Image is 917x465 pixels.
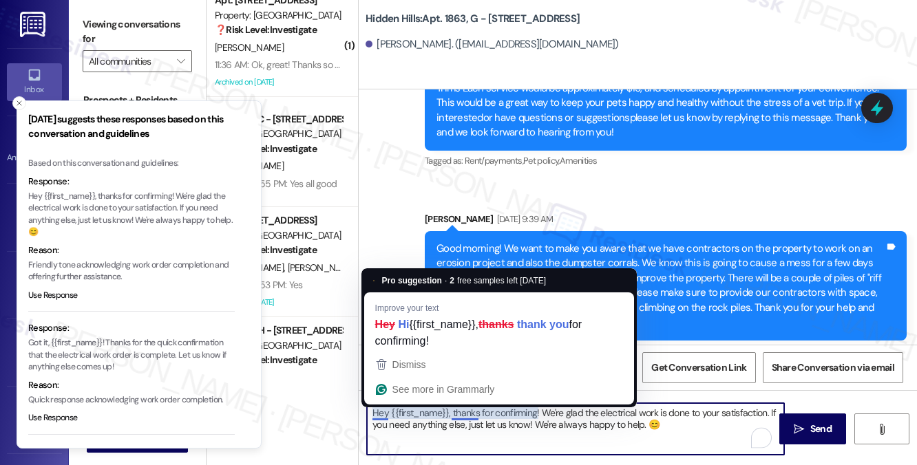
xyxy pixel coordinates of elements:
[215,127,342,141] div: Property: [GEOGRAPHIC_DATA]
[28,175,235,188] div: Response:
[7,63,62,100] a: Inbox
[215,177,337,190] div: [DATE] at 2:55 PM: Yes all good
[215,160,284,172] span: [PERSON_NAME]
[651,360,746,375] span: Get Conversation Link
[215,23,317,36] strong: ❓ Risk Level: Investigate
[28,290,78,302] button: Use Response
[215,8,342,23] div: Property: [GEOGRAPHIC_DATA]
[7,402,62,439] a: Leads
[12,96,26,110] button: Close toast
[7,334,62,371] a: Buildings
[28,244,235,257] div: Reason:
[425,151,907,171] div: Tagged as:
[213,74,344,91] div: Archived on [DATE]
[366,37,619,52] div: [PERSON_NAME]. ([EMAIL_ADDRESS][DOMAIN_NAME])
[89,50,170,72] input: All communities
[465,155,523,166] span: Rent/payments ,
[810,422,832,436] span: Send
[642,352,755,383] button: Get Conversation Link
[523,155,560,166] span: Pet policy ,
[215,41,284,54] span: [PERSON_NAME]
[7,199,62,236] a: Site Visit •
[215,244,317,256] strong: ❓ Risk Level: Investigate
[7,266,62,303] a: Insights •
[215,142,317,155] strong: ❓ Risk Level: Investigate
[367,403,784,455] textarea: To enrich screen reader interactions, please activate Accessibility in Grammarly extension settings
[28,158,235,170] div: Based on this conversation and guidelines:
[288,261,357,274] span: [PERSON_NAME]
[20,12,48,37] img: ResiDesk Logo
[425,212,907,231] div: [PERSON_NAME]
[213,294,344,311] div: Archived on [DATE]
[215,354,317,366] strong: ❓ Risk Level: Investigate
[28,321,235,335] div: Response:
[366,12,580,26] b: Hidden Hills: Apt. 1863, G - [STREET_ADDRESS]
[215,338,342,353] div: Property: [GEOGRAPHIC_DATA]
[28,412,78,424] button: Use Response
[794,424,804,435] i: 
[28,191,235,239] p: Hey {{first_name}}, thanks for confirming! We're glad the electrical work is done to your satisfa...
[177,56,185,67] i: 
[28,394,235,407] p: Quick response acknowledging work order completion.
[215,279,303,291] div: [DATE] at 2:53 PM: Yes
[215,228,342,243] div: Property: [GEOGRAPHIC_DATA]
[28,112,235,141] h3: [DATE] suggests these responses based on this conversation and guidelines
[436,241,885,330] div: Good morning! We want to make you aware that we have contractors on the property to work on an er...
[876,424,887,435] i: 
[28,378,235,392] div: Reason:
[560,155,597,166] span: Amenities
[772,360,894,375] span: Share Conversation via email
[215,323,342,338] div: Apt. 2001, H - [STREET_ADDRESS]
[28,337,235,374] p: Got it, {{first_name}}! Thanks for the quick confirmation that the electrical work order is compl...
[763,352,903,383] button: Share Conversation via email
[215,58,541,71] div: 11:36 AM: Ok, great! Thanks so much and if I can't figure it out, I'll come to the office.
[215,213,342,228] div: Apt. [STREET_ADDRESS]
[425,340,907,360] div: Tagged as:
[28,259,235,283] p: Friendly tone acknowledging work order completion and offering further assistance.
[494,212,554,226] div: [DATE] 9:39 AM
[215,112,342,127] div: Apt. 1946, C - [STREET_ADDRESS]
[83,14,192,50] label: Viewing conversations for
[779,413,846,444] button: Send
